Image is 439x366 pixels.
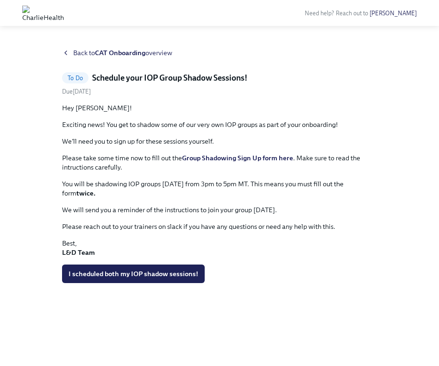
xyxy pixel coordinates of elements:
button: I scheduled both my IOP shadow sessions! [62,265,205,283]
span: Need help? Reach out to [305,10,417,17]
p: You will be shadowing IOP groups [DATE] from 3pm to 5pm MT. This means you must fill out the form [62,179,377,198]
p: Please reach out to your trainers on slack if you have any questions or need any help with this. [62,222,377,231]
strong: CAT Onboarding [95,49,145,57]
span: Back to overview [73,48,172,57]
span: I scheduled both my IOP shadow sessions! [69,269,198,278]
a: [PERSON_NAME] [370,10,417,17]
p: We will send you a reminder of the instructions to join your group [DATE]. [62,205,377,215]
span: To Do [62,75,88,82]
strong: L&D Team [62,248,95,257]
h5: Schedule your IOP Group Shadow Sessions! [92,72,247,83]
p: We'll need you to sign up for these sessions yourself. [62,137,377,146]
p: Please take some time now to fill out the . Make sure to read the intructions carefully. [62,153,377,172]
img: CharlieHealth [22,6,64,20]
a: Back toCAT Onboardingoverview [62,48,377,57]
span: Tuesday, August 26th 2025, 7:00 am [62,88,91,95]
p: Exciting news! You get to shadow some of our very own IOP groups as part of your onboarding! [62,120,377,129]
p: Hey [PERSON_NAME]! [62,103,377,113]
strong: twice. [76,189,95,197]
a: Group Shadowing Sign Up form here [182,154,293,162]
p: Best, [62,239,377,257]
